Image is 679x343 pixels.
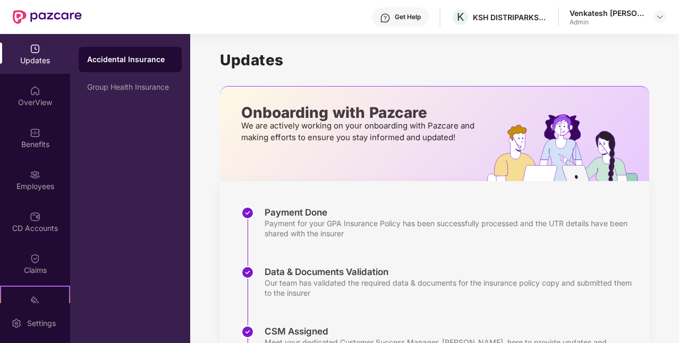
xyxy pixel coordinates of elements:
span: K [457,11,464,23]
div: Data & Documents Validation [265,266,639,278]
div: Accidental Insurance [87,54,173,65]
img: svg+xml;base64,PHN2ZyBpZD0iQmVuZWZpdHMiIHhtbG5zPSJodHRwOi8vd3d3LnczLm9yZy8yMDAwL3N2ZyIgd2lkdGg9Ij... [30,127,40,138]
div: Settings [24,318,59,329]
div: CSM Assigned [265,325,639,337]
img: svg+xml;base64,PHN2ZyBpZD0iU2V0dGluZy0yMHgyMCIgeG1sbnM9Imh0dHA6Ly93d3cudzMub3JnLzIwMDAvc3ZnIiB3aW... [11,318,22,329]
div: Payment for your GPA Insurance Policy has been successfully processed and the UTR details have be... [265,218,639,238]
img: svg+xml;base64,PHN2ZyBpZD0iU3RlcC1Eb25lLTMyeDMyIiB4bWxucz0iaHR0cDovL3d3dy53My5vcmcvMjAwMC9zdmciIH... [241,266,254,279]
div: Our team has validated the required data & documents for the insurance policy copy and submitted ... [265,278,639,298]
div: Venkatesh [PERSON_NAME] [570,8,644,18]
img: svg+xml;base64,PHN2ZyBpZD0iSG9tZSIgeG1sbnM9Imh0dHA6Ly93d3cudzMub3JnLzIwMDAvc3ZnIiB3aWR0aD0iMjAiIG... [30,85,40,96]
div: Get Help [395,13,421,21]
div: Group Health Insurance [87,83,173,91]
img: svg+xml;base64,PHN2ZyBpZD0iU3RlcC1Eb25lLTMyeDMyIiB4bWxucz0iaHR0cDovL3d3dy53My5vcmcvMjAwMC9zdmciIH... [241,325,254,338]
p: Onboarding with Pazcare [241,108,478,117]
div: Admin [570,18,644,27]
img: svg+xml;base64,PHN2ZyBpZD0iRHJvcGRvd24tMzJ4MzIiIHhtbG5zPSJodHRwOi8vd3d3LnczLm9yZy8yMDAwL3N2ZyIgd2... [656,13,664,21]
div: Payment Done [265,207,639,218]
img: svg+xml;base64,PHN2ZyBpZD0iRW1wbG95ZWVzIiB4bWxucz0iaHR0cDovL3d3dy53My5vcmcvMjAwMC9zdmciIHdpZHRoPS... [30,169,40,180]
p: We are actively working on your onboarding with Pazcare and making efforts to ensure you stay inf... [241,120,478,143]
img: svg+xml;base64,PHN2ZyBpZD0iQ0RfQWNjb3VudHMiIGRhdGEtbmFtZT0iQ0QgQWNjb3VudHMiIHhtbG5zPSJodHRwOi8vd3... [30,211,40,222]
img: svg+xml;base64,PHN2ZyBpZD0iVXBkYXRlZCIgeG1sbnM9Imh0dHA6Ly93d3cudzMub3JnLzIwMDAvc3ZnIiB3aWR0aD0iMj... [30,44,40,54]
img: svg+xml;base64,PHN2ZyBpZD0iSGVscC0zMngzMiIgeG1sbnM9Imh0dHA6Ly93d3cudzMub3JnLzIwMDAvc3ZnIiB3aWR0aD... [380,13,391,23]
img: New Pazcare Logo [13,10,82,24]
img: svg+xml;base64,PHN2ZyBpZD0iU3RlcC1Eb25lLTMyeDMyIiB4bWxucz0iaHR0cDovL3d3dy53My5vcmcvMjAwMC9zdmciIH... [241,207,254,219]
img: svg+xml;base64,PHN2ZyB4bWxucz0iaHR0cDovL3d3dy53My5vcmcvMjAwMC9zdmciIHdpZHRoPSIyMSIgaGVpZ2h0PSIyMC... [30,295,40,306]
img: svg+xml;base64,PHN2ZyBpZD0iQ2xhaW0iIHhtbG5zPSJodHRwOi8vd3d3LnczLm9yZy8yMDAwL3N2ZyIgd2lkdGg9IjIwIi... [30,253,40,264]
h1: Updates [220,51,649,69]
div: KSH DISTRIPARKS PRIVATE LIMITED [473,12,547,22]
img: hrOnboarding [487,114,649,181]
